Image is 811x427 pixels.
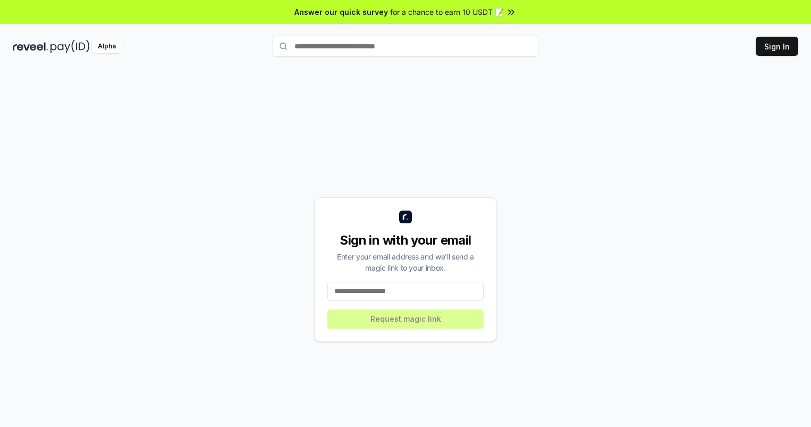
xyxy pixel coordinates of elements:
div: Enter your email address and we’ll send a magic link to your inbox. [327,251,484,273]
button: Sign In [756,37,798,56]
img: logo_small [399,211,412,223]
span: for a chance to earn 10 USDT 📝 [390,6,504,18]
div: Sign in with your email [327,232,484,249]
span: Answer our quick survey [294,6,388,18]
img: pay_id [50,40,90,53]
img: reveel_dark [13,40,48,53]
div: Alpha [92,40,122,53]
